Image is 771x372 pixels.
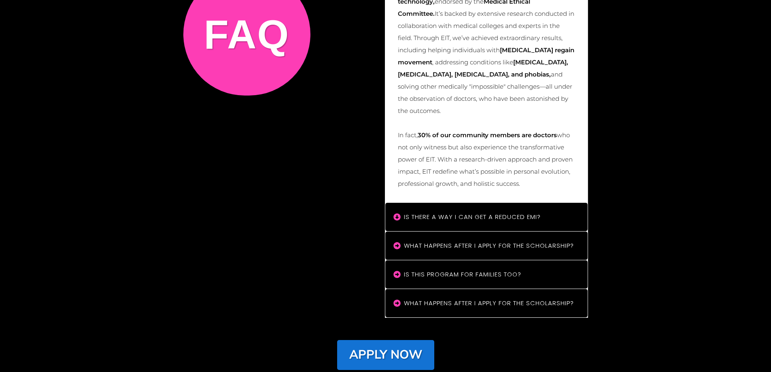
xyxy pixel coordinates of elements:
[337,340,434,370] a: Apply Now
[404,268,578,281] h4: Is this program for families too?
[404,211,578,223] h4: Is there a way I can get a reduced EMI?
[398,46,574,66] strong: [MEDICAL_DATA] regain movement
[404,297,578,309] h4: What Happens After I Apply for the Scholarship?
[349,346,422,363] strong: Apply Now
[418,131,557,139] strong: 30% of our community members are doctors
[184,8,310,61] h2: FaQ
[398,58,568,78] strong: [MEDICAL_DATA], [MEDICAL_DATA], [MEDICAL_DATA], and phobias,
[404,240,578,252] h4: What happens after I apply for the scholarship?
[398,117,575,190] p: In fact, who not only witness but also experience the transformative power of EIT. With a researc...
